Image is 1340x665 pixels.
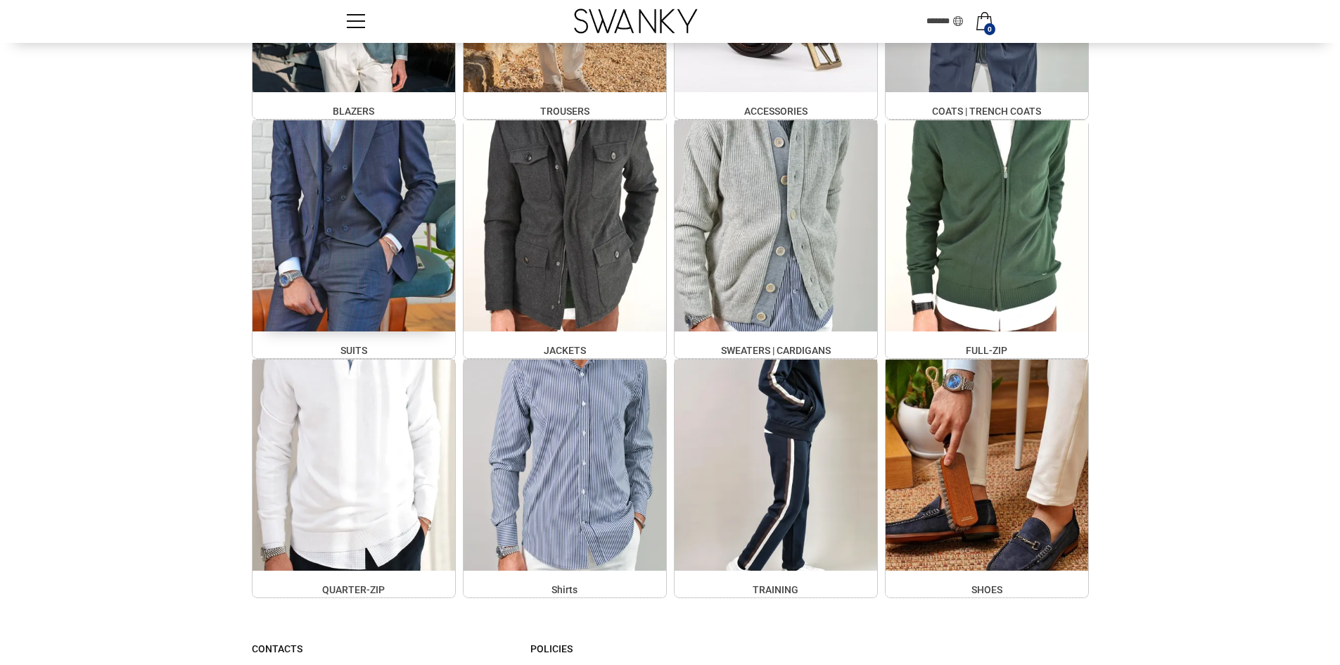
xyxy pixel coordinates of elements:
[322,584,385,596] h3: QUARTER-ZIP
[333,106,374,118] h3: BLAZERS
[551,584,578,596] h3: Shirts
[464,120,666,356] a: JACKETS
[253,360,455,595] a: QUARTER-ZIP
[744,106,808,118] h3: ACCESSORIES
[253,120,455,356] a: SUITS
[721,345,831,357] h3: SWEATERS | CARDIGANS
[753,584,798,596] h3: TRAINING
[932,106,1041,118] h3: COATS | TRENCH COATS
[675,360,877,595] a: TRAINING
[984,23,995,35] strong: 0
[540,106,589,118] h3: TROUSERS
[570,7,701,35] img: LOGO
[340,345,367,357] h3: SUITS
[544,345,586,357] h3: JACKETS
[252,643,531,655] h3: Contacts
[971,584,1002,596] h3: SHOES
[464,360,666,595] a: Shirts
[886,120,1088,356] a: FULL-ZIP
[886,360,1088,595] a: SHOES
[530,643,810,655] h3: Policies
[675,120,877,356] a: SWEATERS | CARDIGANS
[966,345,1007,357] h3: FULL-ZIP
